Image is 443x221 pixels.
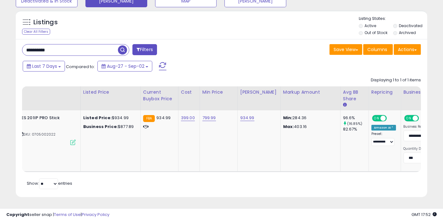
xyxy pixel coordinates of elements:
[343,115,369,121] div: 96.6%
[54,212,81,218] a: Terms of Use
[181,89,197,96] div: Cost
[363,44,393,55] button: Columns
[283,124,335,130] p: 403.16
[371,132,396,146] div: Preset:
[365,30,388,35] label: Out of Stock
[27,180,72,186] span: Show: entries
[373,116,381,121] span: ON
[33,18,58,27] h5: Listings
[66,64,95,70] span: Compared to:
[22,29,50,35] div: Clear All Filters
[343,89,366,102] div: Avg BB Share
[240,115,254,121] a: 934.99
[365,23,376,28] label: Active
[156,115,171,121] span: 934.99
[107,63,144,69] span: Aug-27 - Sep-02
[283,115,293,121] strong: Min:
[82,212,109,218] a: Privacy Policy
[347,121,362,126] small: (16.85%)
[132,44,157,55] button: Filters
[405,116,413,121] span: ON
[83,124,118,130] b: Business Price:
[371,125,396,131] div: Amazon AI *
[6,212,29,218] strong: Copyright
[283,89,338,96] div: Markup Amount
[411,212,437,218] span: 2025-09-10 17:52 GMT
[343,102,347,108] small: Avg BB Share.
[143,115,155,122] small: FBA
[399,30,416,35] label: Archived
[32,63,57,69] span: Last 7 Days
[83,115,136,121] div: $934.99
[23,61,65,72] button: Last 7 Days
[359,16,427,22] p: Listing States:
[202,89,235,96] div: Min Price
[371,77,421,83] div: Displaying 1 to 1 of 1 items
[83,124,136,130] div: $877.89
[83,89,138,96] div: Listed Price
[6,212,109,218] div: seller snap | |
[18,132,56,137] span: | SKU: 0705002022
[283,124,294,130] strong: Max:
[394,44,421,55] button: Actions
[143,89,176,102] div: Current Buybox Price
[202,115,216,121] a: 799.99
[386,116,396,121] span: OFF
[371,89,398,96] div: Repricing
[399,23,423,28] label: Deactivated
[418,116,428,121] span: OFF
[343,126,369,132] div: 82.67%
[240,89,278,96] div: [PERSON_NAME]
[367,46,387,53] span: Columns
[97,61,152,72] button: Aug-27 - Sep-02
[181,115,195,121] a: 399.00
[83,115,112,121] b: Listed Price:
[283,115,335,121] p: 284.36
[329,44,362,55] button: Save View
